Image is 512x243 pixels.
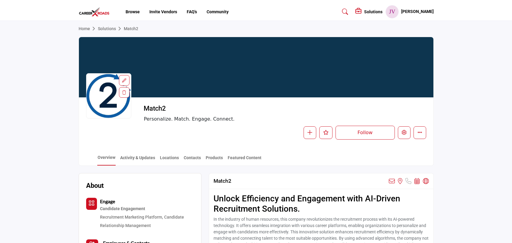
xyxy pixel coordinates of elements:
[97,154,116,166] a: Overview
[227,155,262,165] a: Featured Content
[207,9,229,14] a: Community
[336,7,352,17] a: Search
[126,9,140,14] a: Browse
[187,9,197,14] a: FAQ's
[205,155,223,165] a: Products
[336,126,395,140] button: Follow
[100,199,115,204] a: Engage
[183,155,201,165] a: Contacts
[364,9,382,14] h5: Solutions
[86,198,97,210] button: Category Icon
[100,198,115,204] b: Engage
[120,155,155,165] a: Activity & Updates
[100,205,194,213] a: Candidate Engagement
[86,181,104,191] h2: About
[214,178,231,184] h2: Match2
[414,126,426,139] button: More details
[144,115,336,123] span: Personalize. Match. Engage. Connect.
[100,205,194,213] div: Strategies and tools for maintaining active and engaging interactions with potential candidates.
[79,7,113,17] img: site Logo
[79,26,98,31] a: Home
[401,9,434,15] h5: [PERSON_NAME]
[160,155,179,165] a: Locations
[98,26,124,31] a: Solutions
[119,75,130,86] div: Aspect Ratio:1:1,Size:400x400px
[355,8,382,15] div: Solutions
[149,9,177,14] a: Invite Vendors
[398,126,411,139] button: Edit company
[100,215,163,219] a: Recruitment Marketing Platform,
[386,5,399,18] button: Show hide supplier dropdown
[319,126,332,139] button: Like
[214,194,429,214] h2: Unlock Efficiency and Engagement with AI-Driven Recruitment Solutions.
[124,26,138,31] a: Match2
[100,215,184,228] a: Candidate Relationship Management
[144,105,309,112] h2: Match2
